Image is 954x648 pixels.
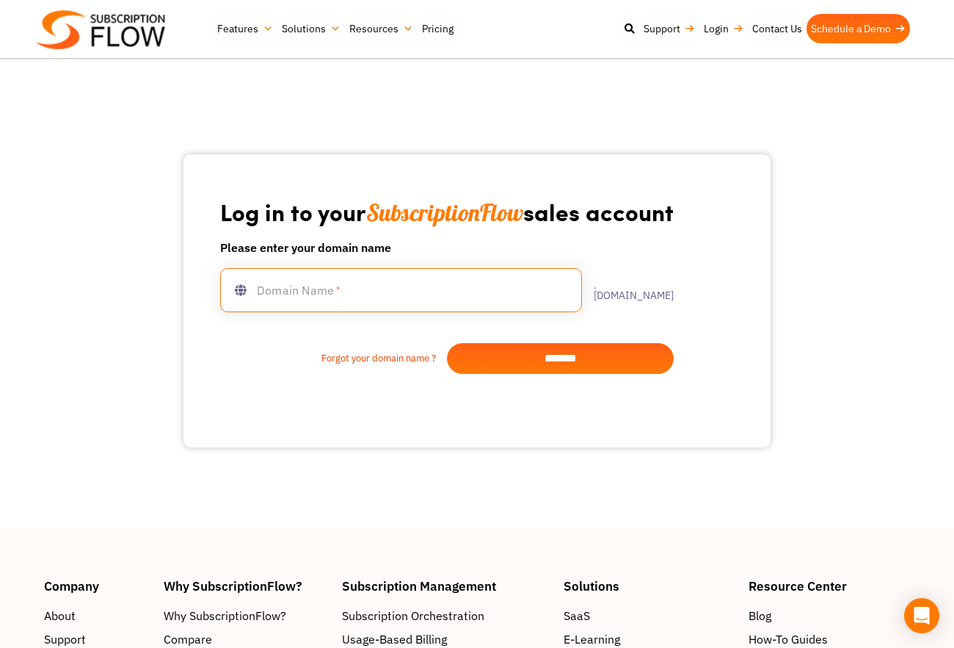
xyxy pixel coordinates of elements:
[418,14,458,43] a: Pricing
[220,197,674,227] h1: Log in to your sales account
[44,630,86,648] span: Support
[220,239,674,256] h6: Please enter your domain name
[164,607,327,624] a: Why SubscriptionFlow?
[806,14,910,43] a: Schedule a Demo
[582,280,674,300] label: .[DOMAIN_NAME]
[749,607,910,624] a: Blog
[749,607,771,624] span: Blog
[44,630,149,648] a: Support
[44,580,149,592] h4: Company
[699,14,748,43] a: Login
[342,580,549,592] h4: Subscription Management
[564,607,734,624] a: SaaS
[748,14,806,43] a: Contact Us
[342,630,447,648] span: Usage-Based Billing
[342,630,549,648] a: Usage-Based Billing
[220,351,447,366] a: Forgot your domain name ?
[564,580,734,592] h4: Solutions
[564,630,734,648] a: E-Learning
[904,598,939,633] div: Open Intercom Messenger
[164,580,327,592] h4: Why SubscriptionFlow?
[342,607,484,624] span: Subscription Orchestration
[164,607,286,624] span: Why SubscriptionFlow?
[164,630,327,648] a: Compare
[564,607,590,624] span: SaaS
[44,607,76,624] span: About
[749,630,910,648] a: How-To Guides
[749,630,828,648] span: How-To Guides
[44,607,149,624] a: About
[213,14,277,43] a: Features
[345,14,418,43] a: Resources
[164,630,212,648] span: Compare
[277,14,345,43] a: Solutions
[564,630,620,648] span: E-Learning
[749,580,910,592] h4: Resource Center
[37,10,165,49] img: Subscriptionflow
[366,198,523,227] span: SubscriptionFlow
[342,607,549,624] a: Subscription Orchestration
[639,14,699,43] a: Support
